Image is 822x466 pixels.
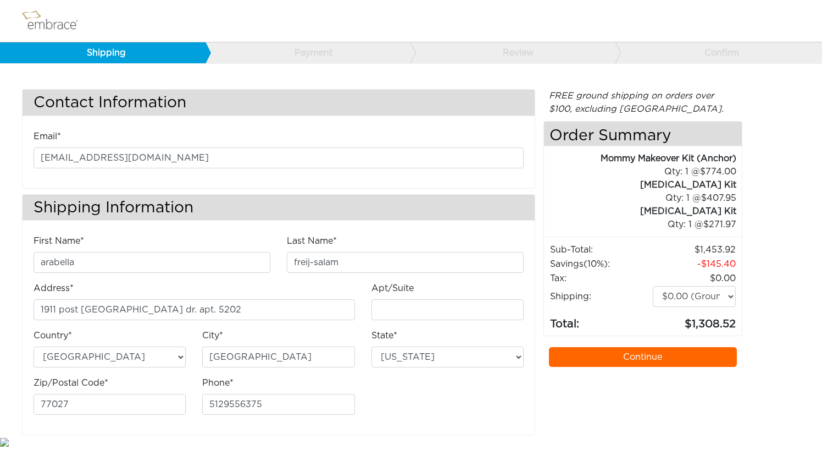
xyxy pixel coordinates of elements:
[371,282,414,295] label: Apt/Suite
[202,329,223,342] label: City*
[287,234,337,248] label: Last Name*
[549,286,652,308] td: Shipping:
[23,90,535,116] h3: Contact Information
[652,243,736,257] td: 1,453.92
[543,89,742,116] div: FREE ground shipping on orders over $100, excluding [GEOGRAPHIC_DATA].
[549,347,737,367] a: Continue
[205,42,410,63] a: Payment
[34,130,61,143] label: Email*
[652,308,736,333] td: 1,308.52
[700,167,736,176] span: 774.00
[544,122,742,146] h4: Order Summary
[549,271,652,286] td: Tax:
[703,220,736,229] span: 271.97
[652,257,736,271] td: 145.40
[202,376,234,390] label: Phone*
[544,205,736,218] div: [MEDICAL_DATA] Kit
[558,165,736,178] div: 1 @
[549,257,652,271] td: Savings :
[19,7,91,35] img: logo.png
[410,42,615,63] a: Review
[371,329,397,342] label: State*
[23,195,535,221] h3: Shipping Information
[652,271,736,286] td: 0.00
[34,329,72,342] label: Country*
[549,308,652,333] td: Total:
[584,260,608,268] span: (10%)
[34,376,108,390] label: Zip/Postal Code*
[544,152,736,165] div: Mommy Makeover Kit (Anchor)
[34,234,84,248] label: First Name*
[544,178,736,191] div: [MEDICAL_DATA] Kit
[558,218,736,231] div: 1 @
[34,282,74,295] label: Address*
[701,194,736,202] span: 407.95
[615,42,820,63] a: Confirm
[549,243,652,257] td: Sub-Total:
[558,191,736,205] div: 1 @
